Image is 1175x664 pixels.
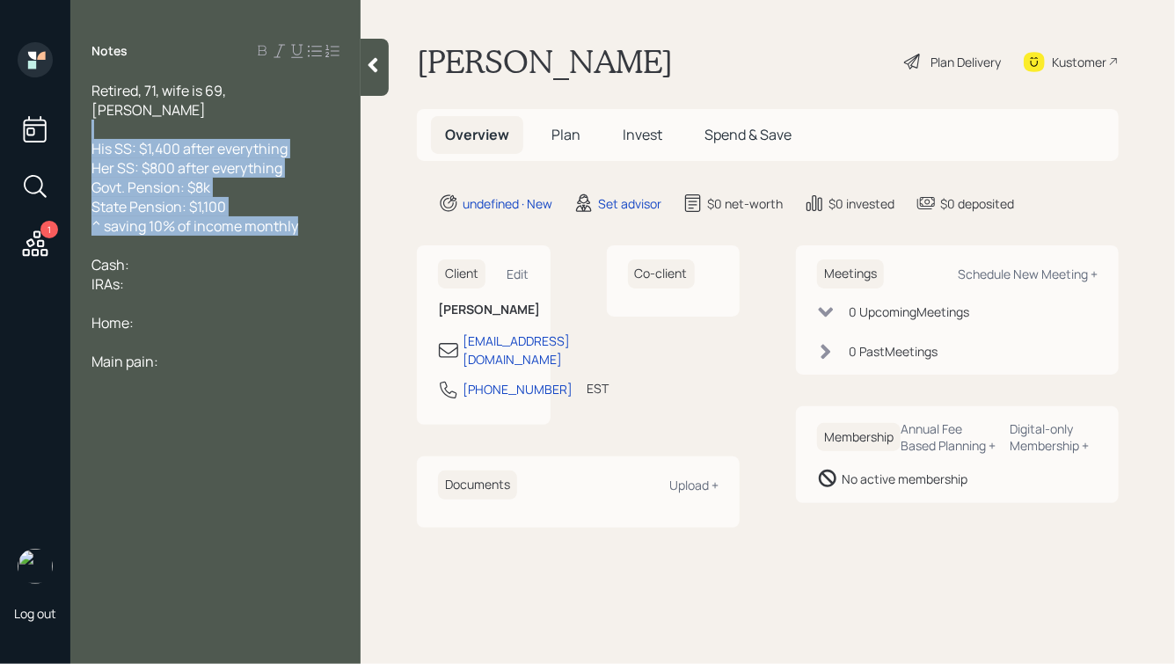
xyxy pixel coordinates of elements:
div: Plan Delivery [931,53,1001,71]
label: Notes [91,42,128,60]
div: [PHONE_NUMBER] [463,380,573,398]
div: Upload + [669,477,719,493]
div: EST [587,379,609,398]
h1: [PERSON_NAME] [417,42,673,81]
span: Invest [623,125,662,144]
span: Cash: [91,255,129,274]
div: $0 invested [828,194,894,213]
div: Set advisor [598,194,661,213]
span: Govt. Pension: $8k [91,178,210,197]
span: Main pain: [91,352,158,371]
span: IRAs: [91,274,124,294]
div: [EMAIL_ADDRESS][DOMAIN_NAME] [463,332,570,368]
h6: Co-client [628,259,695,288]
img: hunter_neumayer.jpg [18,549,53,584]
div: $0 net-worth [707,194,783,213]
span: Retired, 71, wife is 69, [PERSON_NAME] [91,81,229,120]
span: Plan [551,125,580,144]
span: Overview [445,125,509,144]
span: Her SS: $800 after everything [91,158,282,178]
span: Home: [91,313,134,332]
div: 0 Past Meeting s [849,342,938,361]
span: His SS: $1,400 after everything [91,139,288,158]
div: Log out [14,605,56,622]
span: Spend & Save [704,125,792,144]
span: ^ saving 10% of income monthly [91,216,298,236]
div: $0 deposited [940,194,1014,213]
div: No active membership [842,470,967,488]
div: Kustomer [1052,53,1106,71]
div: undefined · New [463,194,552,213]
span: State Pension: $1,100 [91,197,226,216]
h6: Documents [438,471,517,500]
div: Digital-only Membership + [1011,420,1098,454]
h6: Client [438,259,485,288]
div: Schedule New Meeting + [958,266,1098,282]
h6: Membership [817,423,901,452]
div: Edit [507,266,529,282]
div: 1 [40,221,58,238]
div: 0 Upcoming Meeting s [849,303,969,321]
h6: Meetings [817,259,884,288]
div: Annual Fee Based Planning + [901,420,996,454]
h6: [PERSON_NAME] [438,303,529,317]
